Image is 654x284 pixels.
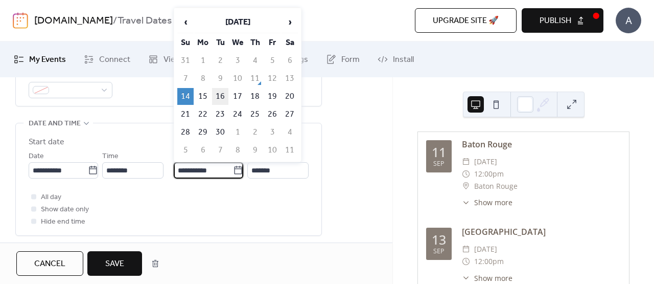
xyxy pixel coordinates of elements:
th: Mo [195,34,211,51]
td: 14 [177,88,194,105]
span: Date and time [29,118,81,130]
td: 6 [195,142,211,159]
td: 7 [212,142,228,159]
td: 18 [247,88,263,105]
td: 8 [229,142,246,159]
td: 1 [195,52,211,69]
span: Show more [474,197,512,208]
span: [DATE] [474,156,497,168]
th: [DATE] [195,11,281,33]
div: ​ [462,197,470,208]
a: Views [141,46,193,73]
div: 11 [432,146,446,159]
td: 11 [247,70,263,87]
th: Sa [282,34,298,51]
span: Publish [540,15,571,27]
td: 7 [177,70,194,87]
td: 15 [195,88,211,105]
span: Show date only [41,204,89,216]
span: Date [29,150,44,163]
td: 3 [229,52,246,69]
span: 12:00pm [474,168,504,180]
td: 16 [212,88,228,105]
th: We [229,34,246,51]
a: [DOMAIN_NAME] [34,11,113,31]
span: ‹ [178,12,193,32]
th: Su [177,34,194,51]
td: 5 [264,52,281,69]
span: Hide end time [41,216,85,228]
div: Sep [433,161,445,167]
span: 12:00pm [474,255,504,268]
span: Time [102,150,119,163]
td: 31 [177,52,194,69]
td: 8 [195,70,211,87]
span: Baton Rouge [474,180,518,192]
td: 13 [282,70,298,87]
td: 29 [195,124,211,141]
a: My Events [6,46,74,73]
div: ​ [462,255,470,268]
td: 2 [247,124,263,141]
td: 5 [177,142,194,159]
span: Install [393,54,414,66]
td: 4 [282,124,298,141]
td: 26 [264,106,281,123]
div: Baton Rouge [462,138,621,150]
button: Publish [522,8,603,33]
span: [DATE] [474,243,497,255]
td: 20 [282,88,298,105]
td: 28 [177,124,194,141]
button: ​Show more [462,273,512,283]
td: 10 [264,142,281,159]
td: 2 [212,52,228,69]
span: Save [105,258,124,270]
div: [GEOGRAPHIC_DATA] [462,226,621,238]
td: 19 [264,88,281,105]
span: Upgrade site 🚀 [433,15,499,27]
span: Show more [474,273,512,283]
div: ​ [462,156,470,168]
span: Connect [99,54,130,66]
button: Upgrade site 🚀 [415,8,517,33]
th: Fr [264,34,281,51]
th: Tu [212,34,228,51]
td: 22 [195,106,211,123]
td: 12 [264,70,281,87]
td: 11 [282,142,298,159]
td: 6 [282,52,298,69]
div: ​ [462,168,470,180]
td: 1 [229,124,246,141]
td: 30 [212,124,228,141]
div: Event color [29,68,110,80]
td: 9 [212,70,228,87]
td: 21 [177,106,194,123]
button: Cancel [16,251,83,276]
td: 17 [229,88,246,105]
button: Save [87,251,142,276]
span: All day [41,191,61,204]
a: Install [370,46,422,73]
span: My Events [29,54,66,66]
div: A [616,8,641,33]
span: Views [163,54,185,66]
img: logo [13,12,28,29]
td: 10 [229,70,246,87]
b: Travel Dates [118,11,172,31]
b: / [113,11,118,31]
td: 4 [247,52,263,69]
a: Form [318,46,367,73]
div: Sep [433,248,445,255]
td: 24 [229,106,246,123]
span: Cancel [34,258,65,270]
div: ​ [462,180,470,192]
div: ​ [462,243,470,255]
td: 3 [264,124,281,141]
span: Form [341,54,360,66]
span: › [282,12,297,32]
td: 27 [282,106,298,123]
div: Start date [29,136,64,148]
td: 23 [212,106,228,123]
button: ​Show more [462,197,512,208]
